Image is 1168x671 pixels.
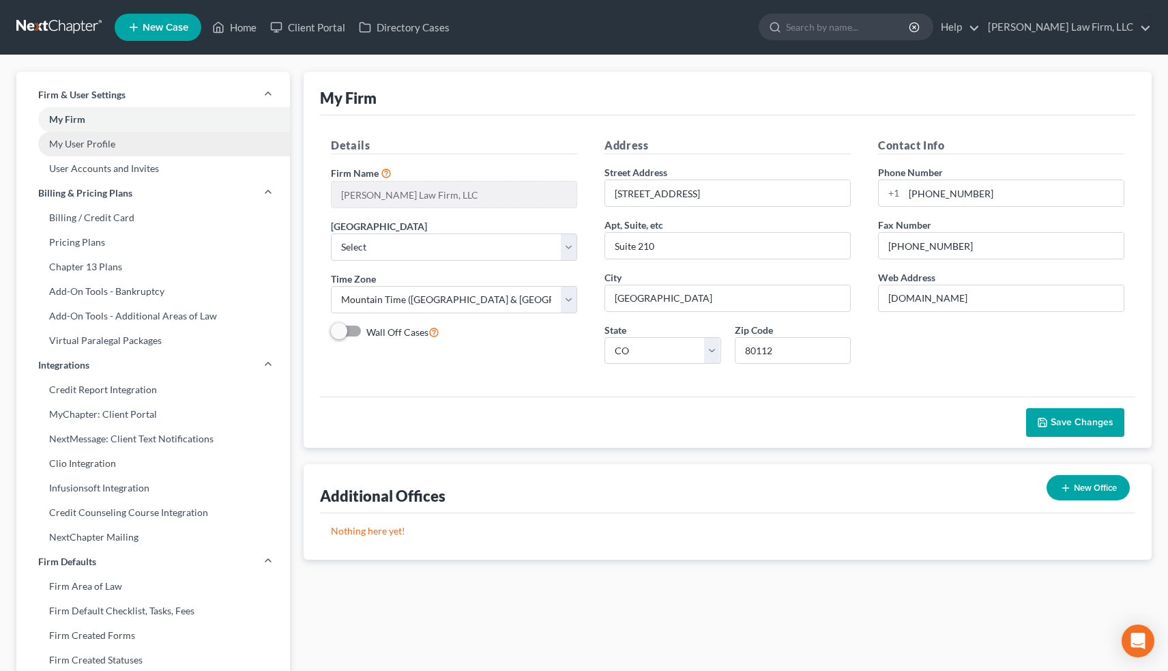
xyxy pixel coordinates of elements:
h5: Address [604,137,851,154]
a: My User Profile [16,132,290,156]
input: Enter name... [332,182,576,208]
label: Time Zone [331,272,376,286]
a: [PERSON_NAME] Law Firm, LLC [981,15,1151,40]
h5: Details [331,137,577,154]
label: Zip Code [735,323,773,337]
span: Firm & User Settings [38,88,126,102]
a: Firm Default Checklist, Tasks, Fees [16,599,290,623]
a: Add-On Tools - Bankruptcy [16,279,290,304]
input: Enter city... [605,285,850,311]
a: Chapter 13 Plans [16,255,290,279]
input: XXXXX [735,337,851,365]
label: Street Address [604,165,667,180]
input: Enter fax... [879,233,1124,259]
a: Clio Integration [16,451,290,476]
a: Billing / Credit Card [16,205,290,230]
label: Fax Number [878,218,931,232]
a: Firm Area of Law [16,574,290,599]
input: Enter address... [605,180,850,206]
span: New Case [143,23,188,33]
h5: Contact Info [878,137,1124,154]
div: Additional Offices [320,486,446,506]
a: User Accounts and Invites [16,156,290,181]
label: State [604,323,626,337]
div: Open Intercom Messenger [1122,625,1154,657]
input: (optional) [605,233,850,259]
a: Virtual Paralegal Packages [16,328,290,353]
a: My Firm [16,107,290,132]
button: Save Changes [1026,408,1124,437]
a: Home [205,15,263,40]
span: Billing & Pricing Plans [38,186,132,200]
a: Infusionsoft Integration [16,476,290,500]
input: Enter web address.... [879,285,1124,311]
div: My Firm [320,88,377,108]
label: Web Address [878,270,935,285]
span: Integrations [38,358,89,372]
input: Search by name... [786,14,911,40]
label: City [604,270,622,285]
span: Save Changes [1051,416,1113,428]
a: Firm Created Forms [16,623,290,648]
a: Billing & Pricing Plans [16,181,290,205]
a: Client Portal [263,15,352,40]
a: NextChapter Mailing [16,525,290,549]
button: New Office [1047,475,1130,500]
p: Nothing here yet! [331,524,1124,538]
div: +1 [879,180,904,206]
a: Credit Counseling Course Integration [16,500,290,525]
a: Pricing Plans [16,230,290,255]
input: Enter phone... [904,180,1124,206]
label: Phone Number [878,165,943,180]
a: Add-On Tools - Additional Areas of Law [16,304,290,328]
a: Firm Defaults [16,549,290,574]
a: Directory Cases [352,15,456,40]
a: MyChapter: Client Portal [16,402,290,427]
a: Firm & User Settings [16,83,290,107]
span: Wall Off Cases [366,326,428,338]
span: Firm Name [331,167,379,179]
a: NextMessage: Client Text Notifications [16,427,290,451]
a: Integrations [16,353,290,377]
span: Firm Defaults [38,555,96,569]
a: Credit Report Integration [16,377,290,402]
a: Help [934,15,980,40]
label: [GEOGRAPHIC_DATA] [331,219,427,233]
label: Apt, Suite, etc [604,218,663,232]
